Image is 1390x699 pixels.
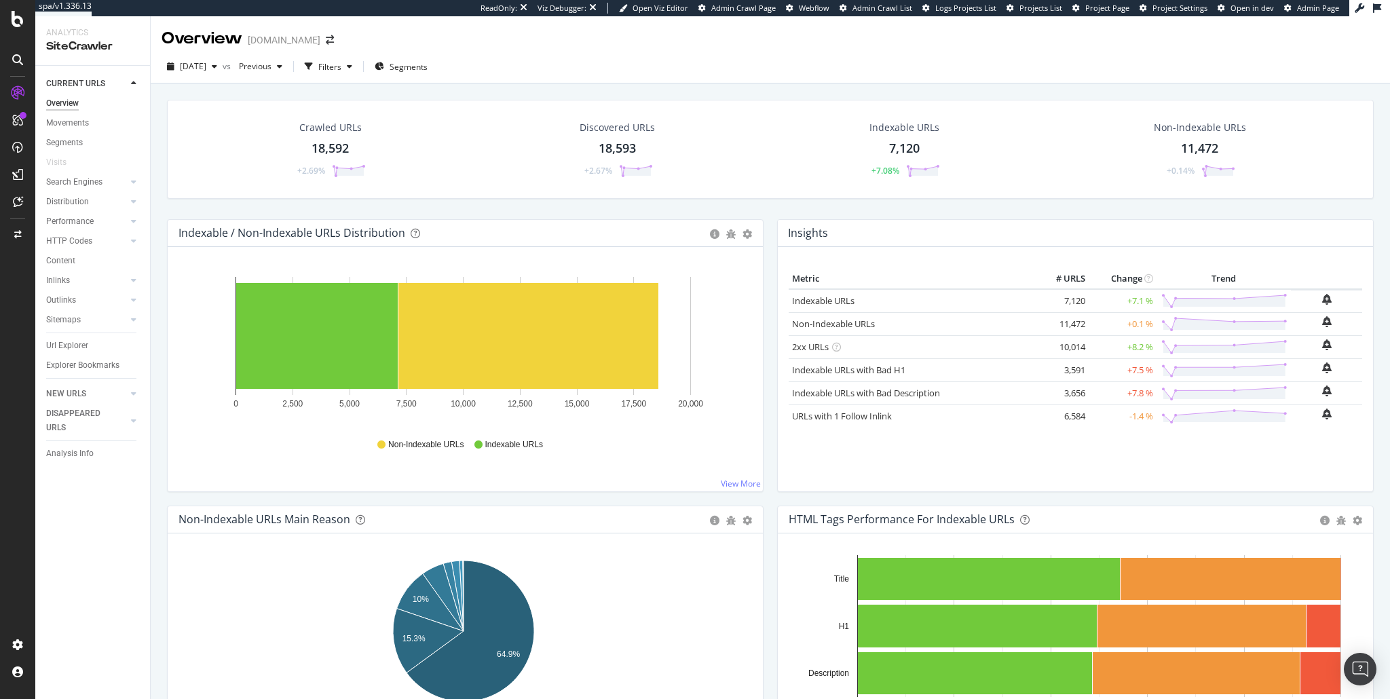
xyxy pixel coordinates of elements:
[46,77,105,91] div: CURRENT URLS
[46,447,94,461] div: Analysis Info
[485,439,543,451] span: Indexable URLs
[46,136,83,150] div: Segments
[46,447,140,461] a: Analysis Info
[538,3,586,14] div: Viz Debugger:
[726,229,736,239] div: bug
[1218,3,1274,14] a: Open in dev
[46,293,127,307] a: Outlinks
[584,165,612,176] div: +2.67%
[162,27,242,50] div: Overview
[46,407,115,435] div: DISAPPEARED URLS
[1034,358,1089,381] td: 3,591
[1322,316,1332,327] div: bell-plus
[396,399,417,409] text: 7,500
[1322,409,1332,419] div: bell-plus
[46,254,140,268] a: Content
[1089,404,1157,428] td: -1.4 %
[318,61,341,73] div: Filters
[792,410,892,422] a: URLs with 1 Follow Inlink
[46,234,127,248] a: HTTP Codes
[1034,289,1089,313] td: 7,120
[1072,3,1129,14] a: Project Page
[792,318,875,330] a: Non-Indexable URLs
[180,60,206,72] span: 2025 Aug. 26th
[46,273,127,288] a: Inlinks
[1034,312,1089,335] td: 11,472
[852,3,912,13] span: Admin Crawl List
[223,60,233,72] span: vs
[1284,3,1339,14] a: Admin Page
[46,96,140,111] a: Overview
[710,229,719,239] div: circle-info
[1297,3,1339,13] span: Admin Page
[179,226,405,240] div: Indexable / Non-Indexable URLs Distribution
[46,339,140,353] a: Url Explorer
[599,140,636,157] div: 18,593
[565,399,590,409] text: 15,000
[508,399,533,409] text: 12,500
[46,339,88,353] div: Url Explorer
[789,512,1015,526] div: HTML Tags Performance for Indexable URLs
[1089,335,1157,358] td: +8.2 %
[46,214,127,229] a: Performance
[233,399,238,409] text: 0
[339,399,360,409] text: 5,000
[46,175,102,189] div: Search Engines
[402,634,426,643] text: 15.3%
[497,649,520,659] text: 64.9%
[869,121,939,134] div: Indexable URLs
[46,155,80,170] a: Visits
[1322,362,1332,373] div: bell-plus
[721,478,761,489] a: View More
[789,269,1034,289] th: Metric
[840,3,912,14] a: Admin Crawl List
[46,387,127,401] a: NEW URLS
[1034,269,1089,289] th: # URLS
[46,407,127,435] a: DISAPPEARED URLS
[619,3,688,14] a: Open Viz Editor
[1034,381,1089,404] td: 3,656
[1322,294,1332,305] div: bell-plus
[46,175,127,189] a: Search Engines
[633,3,688,13] span: Open Viz Editor
[413,594,429,604] text: 10%
[46,358,140,373] a: Explorer Bookmarks
[46,313,127,327] a: Sitemaps
[1322,385,1332,396] div: bell-plus
[179,512,350,526] div: Non-Indexable URLs Main Reason
[46,27,139,39] div: Analytics
[1167,165,1195,176] div: +0.14%
[1157,269,1291,289] th: Trend
[233,56,288,77] button: Previous
[162,56,223,77] button: [DATE]
[46,136,140,150] a: Segments
[922,3,996,14] a: Logs Projects List
[1089,312,1157,335] td: +0.1 %
[1034,404,1089,428] td: 6,584
[46,155,67,170] div: Visits
[46,273,70,288] div: Inlinks
[248,33,320,47] div: [DOMAIN_NAME]
[233,60,271,72] span: Previous
[792,387,940,399] a: Indexable URLs with Bad Description
[792,295,854,307] a: Indexable URLs
[1085,3,1129,13] span: Project Page
[1154,121,1246,134] div: Non-Indexable URLs
[1089,289,1157,313] td: +7.1 %
[46,254,75,268] div: Content
[481,3,517,14] div: ReadOnly:
[1140,3,1207,14] a: Project Settings
[179,269,748,426] svg: A chart.
[792,364,905,376] a: Indexable URLs with Bad H1
[390,61,428,73] span: Segments
[1231,3,1274,13] span: Open in dev
[839,622,850,631] text: H1
[1181,140,1218,157] div: 11,472
[282,399,303,409] text: 2,500
[743,229,752,239] div: gear
[834,574,850,584] text: Title
[1034,335,1089,358] td: 10,014
[46,96,79,111] div: Overview
[711,3,776,13] span: Admin Crawl Page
